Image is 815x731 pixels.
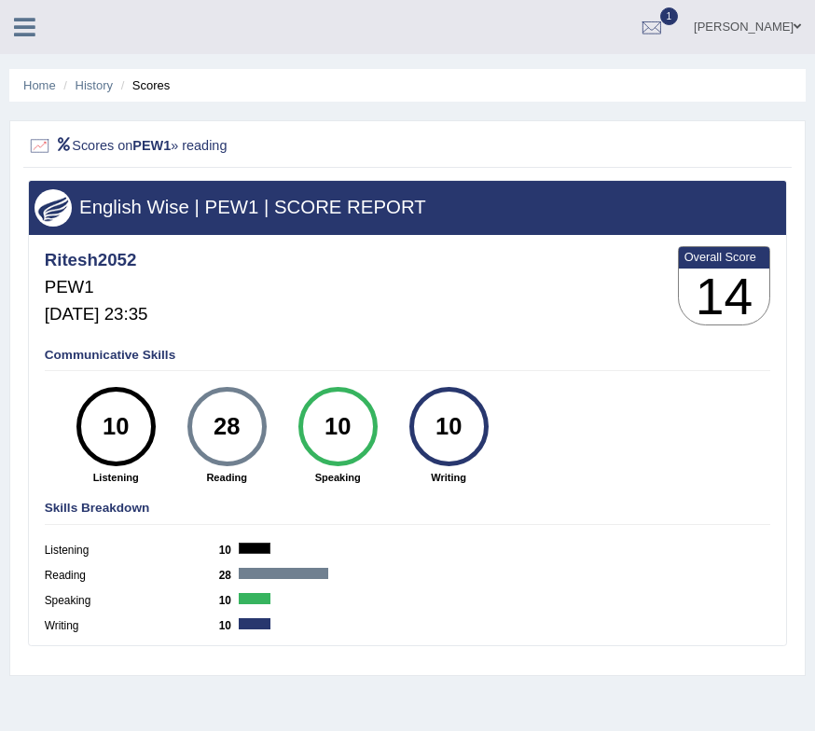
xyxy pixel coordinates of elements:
[45,502,771,516] h4: Skills Breakdown
[309,393,366,461] div: 10
[117,76,171,94] li: Scores
[45,568,219,585] label: Reading
[198,393,256,461] div: 28
[45,278,148,297] h5: PEW1
[35,197,780,217] h3: English Wise | PEW1 | SCORE REPORT
[684,250,765,264] b: Overall Score
[28,134,499,159] h2: Scores on » reading
[76,78,113,92] a: History
[45,251,148,270] h4: Ritesh2052
[219,594,240,607] b: 10
[401,470,496,485] strong: Writing
[219,619,240,632] b: 10
[45,543,219,559] label: Listening
[219,544,240,557] b: 10
[23,78,56,92] a: Home
[179,470,274,485] strong: Reading
[132,137,171,152] b: PEW1
[45,349,771,363] h4: Communicative Skills
[290,470,385,485] strong: Speaking
[660,7,679,25] span: 1
[45,305,148,324] h5: [DATE] 23:35
[68,470,163,485] strong: Listening
[219,569,240,582] b: 28
[35,189,72,227] img: wings.png
[679,269,770,325] h3: 14
[420,393,477,461] div: 10
[45,593,219,610] label: Speaking
[45,618,219,635] label: Writing
[87,393,145,461] div: 10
